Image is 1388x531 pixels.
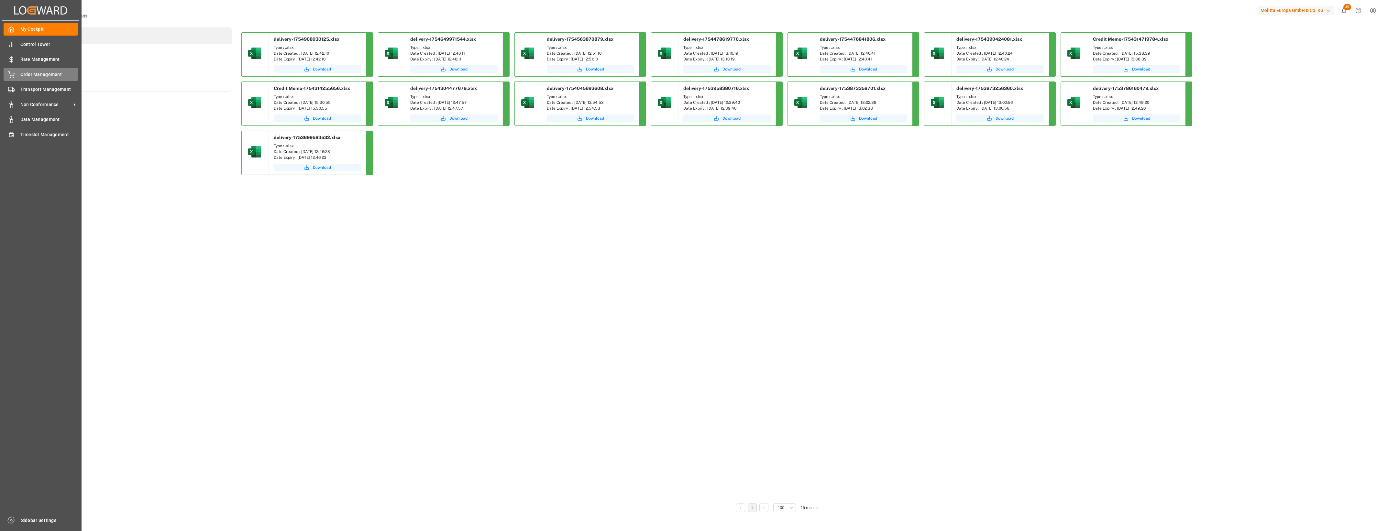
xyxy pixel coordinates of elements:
button: Download [683,114,771,122]
div: Date Created : [DATE] 13:00:56 [956,100,1044,105]
div: Type : .xlsx [410,45,498,50]
span: Download [449,66,468,72]
span: Download [859,66,877,72]
img: microsoft-excel-2019--v1.png [383,95,399,110]
li: Tasks [30,44,232,60]
span: Rate Management [20,56,78,63]
div: Date Created : [DATE] 12:40:24 [956,50,1044,56]
div: Date Created : [DATE] 12:40:41 [820,50,907,56]
li: Next Page [759,503,768,512]
span: Credit Memo-1754314255656.xlsx [274,86,350,91]
li: Previous Page [736,503,745,512]
button: Download [956,114,1044,122]
a: Download [274,114,361,122]
button: Download [1093,65,1180,73]
span: delivery-1754478619770.xlsx [683,37,749,42]
div: Date Created : [DATE] 12:46:11 [410,50,498,56]
a: Timeslot Management [4,128,78,141]
button: Help Center [1351,3,1366,18]
div: Melitta Europa GmbH & Co. KG [1258,6,1334,15]
span: Download [313,66,331,72]
div: Date Created : [DATE] 12:54:53 [547,100,634,105]
div: Date Expiry : [DATE] 12:42:10 [274,56,361,62]
img: microsoft-excel-2019--v1.png [656,46,672,61]
div: Type : .xlsx [956,45,1044,50]
img: microsoft-excel-2019--v1.png [247,46,262,61]
a: My Cockpit [4,23,78,36]
a: 1 [751,506,753,510]
span: Sidebar Settings [21,517,79,524]
span: Credit Memo-1754314719784.xlsx [1093,37,1168,42]
span: Download [586,66,604,72]
span: Download [313,115,331,121]
span: Download [313,165,331,170]
img: microsoft-excel-2019--v1.png [1066,46,1082,61]
img: microsoft-excel-2019--v1.png [520,46,535,61]
div: Date Expiry : [DATE] 12:39:40 [683,105,771,111]
a: Data Management [4,113,78,126]
button: Download [1093,114,1180,122]
span: Download [996,66,1014,72]
span: Download [722,66,741,72]
div: Date Created : [DATE] 13:02:38 [820,100,907,105]
span: delivery-1754045693608.xlsx [547,86,613,91]
span: delivery-1754908930125.xlsx [274,37,339,42]
img: microsoft-excel-2019--v1.png [930,46,945,61]
li: My Links [30,75,232,91]
span: Data Management [20,116,78,123]
span: Control Tower [20,41,78,48]
div: Date Expiry : [DATE] 12:46:11 [410,56,498,62]
span: Download [586,115,604,121]
div: Type : .xlsx [683,45,771,50]
div: Date Created : [DATE] 12:42:10 [274,50,361,56]
a: Rate Management [4,53,78,66]
span: Download [859,115,877,121]
img: microsoft-excel-2019--v1.png [520,95,535,110]
button: Download [274,164,361,171]
div: Date Expiry : [DATE] 13:00:56 [956,105,1044,111]
div: Type : .xlsx [274,45,361,50]
button: open menu [773,503,796,512]
button: Download [820,65,907,73]
button: Download [410,114,498,122]
div: Type : .xlsx [547,94,634,100]
button: Download [547,114,634,122]
span: delivery-1753873256360.xlsx [956,86,1023,91]
div: Type : .xlsx [820,45,907,50]
button: Download [410,65,498,73]
img: microsoft-excel-2019--v1.png [930,95,945,110]
img: microsoft-excel-2019--v1.png [247,95,262,110]
button: show 29 new notifications [1337,3,1351,18]
li: 1 [748,503,757,512]
div: Type : .xlsx [410,94,498,100]
div: Type : .xlsx [1093,45,1180,50]
div: Type : .xlsx [274,94,361,100]
div: Date Expiry : [DATE] 12:54:53 [547,105,634,111]
div: Date Expiry : [DATE] 12:51:10 [547,56,634,62]
button: Download [820,114,907,122]
div: Date Expiry : [DATE] 15:38:39 [1093,56,1180,62]
span: Download [1132,115,1150,121]
span: Timeslot Management [20,131,78,138]
div: Date Created : [DATE] 12:39:40 [683,100,771,105]
div: Type : .xlsx [274,143,361,149]
div: Date Expiry : [DATE] 12:46:23 [274,155,361,160]
div: Date Created : [DATE] 15:30:55 [274,100,361,105]
span: delivery-1754649971544.xlsx [410,37,476,42]
button: Download [274,65,361,73]
img: microsoft-excel-2019--v1.png [793,46,809,61]
div: Date Expiry : [DATE] 13:10:19 [683,56,771,62]
div: Date Created : [DATE] 12:46:23 [274,149,361,155]
span: My Cockpit [20,26,78,33]
div: Type : .xlsx [683,94,771,100]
